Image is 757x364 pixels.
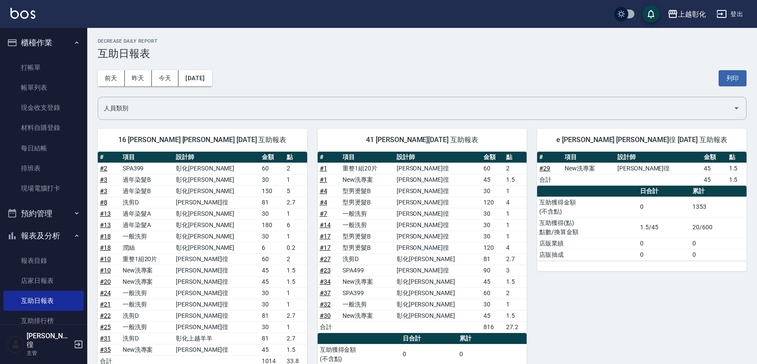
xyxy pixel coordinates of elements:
a: #4 [320,199,327,206]
td: 81 [260,310,284,321]
td: 120 [481,242,504,253]
td: 30 [481,208,504,219]
td: 過年染髮A [120,208,174,219]
button: 今天 [152,70,179,86]
th: 日合計 [638,186,690,197]
td: 一般洗剪 [120,287,174,299]
td: [PERSON_NAME]徨 [394,242,481,253]
p: 主管 [27,349,71,357]
td: 5 [284,185,307,197]
th: 累計 [457,333,527,344]
h3: 互助日報表 [98,48,747,60]
td: 30 [260,299,284,310]
td: 45 [260,344,284,355]
td: [PERSON_NAME]徨 [615,163,702,174]
td: 0 [638,238,690,249]
td: 洗剪D [120,333,174,344]
a: 材料自購登錄 [3,118,84,138]
td: 彰化[PERSON_NAME] [394,287,481,299]
td: 45 [481,174,504,185]
td: 一般洗剪 [340,208,394,219]
a: #10 [100,255,111,262]
td: 2.7 [284,197,307,208]
td: [PERSON_NAME]徨 [394,219,481,231]
table: a dense table [537,186,747,261]
th: # [537,152,562,163]
td: 81 [260,333,284,344]
td: 0 [690,238,747,249]
td: New洗專案 [340,310,394,321]
td: 60 [481,287,504,299]
td: 150 [260,185,284,197]
button: 上越彰化 [664,5,709,23]
td: 互助獲得(點) 點數/換算金額 [537,217,638,238]
th: 項目 [120,152,174,163]
td: [PERSON_NAME]徨 [174,321,260,333]
a: #1 [320,176,327,183]
th: 項目 [340,152,394,163]
td: 型男燙髮B [340,231,394,242]
a: 排班表 [3,158,84,178]
th: 日合計 [401,333,457,344]
td: 1353 [690,197,747,217]
button: 櫃檯作業 [3,31,84,54]
td: 60 [260,163,284,174]
h2: Decrease Daily Report [98,38,747,44]
td: 一般洗剪 [120,231,174,242]
th: 點 [284,152,307,163]
td: 型男燙髮B [340,197,394,208]
td: 30 [481,299,504,310]
a: #3 [100,187,107,194]
td: 1.5 [504,310,527,321]
th: 點 [504,152,527,163]
td: 180 [260,219,284,231]
td: 90 [481,265,504,276]
img: Person [7,336,24,353]
td: 60 [260,253,284,265]
td: 1.5 [727,163,747,174]
td: 1.5/45 [638,217,690,238]
a: #31 [100,335,111,342]
td: 1.5 [727,174,747,185]
a: #14 [320,221,331,228]
a: #35 [100,346,111,353]
td: 1.5 [284,265,307,276]
td: 洗剪D [120,197,174,208]
td: 彰化[PERSON_NAME] [394,299,481,310]
td: 潤絲 [120,242,174,253]
td: [PERSON_NAME]徨 [174,197,260,208]
a: #7 [320,210,327,217]
a: 現場電腦打卡 [3,178,84,198]
td: 一般洗剪 [340,219,394,231]
a: #22 [100,312,111,319]
td: New洗專案 [340,174,394,185]
td: 30 [260,231,284,242]
td: 120 [481,197,504,208]
td: 1 [504,299,527,310]
td: [PERSON_NAME]徨 [174,265,260,276]
button: save [642,5,660,23]
td: New洗專案 [340,276,394,287]
th: 金額 [481,152,504,163]
td: 彰化[PERSON_NAME] [394,310,481,321]
td: 過年染髮B [120,174,174,185]
th: 點 [727,152,747,163]
a: #13 [100,221,111,228]
th: # [318,152,340,163]
td: 4 [504,242,527,253]
a: #13 [100,210,111,217]
a: #3 [100,176,107,183]
td: 彰化[PERSON_NAME] [174,163,260,174]
td: 2 [284,253,307,265]
td: 彰化[PERSON_NAME] [394,276,481,287]
input: 人員名稱 [102,101,730,116]
td: 1 [284,287,307,299]
td: 彰化[PERSON_NAME] [174,208,260,219]
td: 1 [504,208,527,219]
td: 店販抽成 [537,249,638,260]
a: #37 [320,289,331,296]
a: 互助排行榜 [3,311,84,331]
td: 2.7 [284,310,307,321]
td: [PERSON_NAME]徨 [394,265,481,276]
td: 一般洗剪 [120,321,174,333]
